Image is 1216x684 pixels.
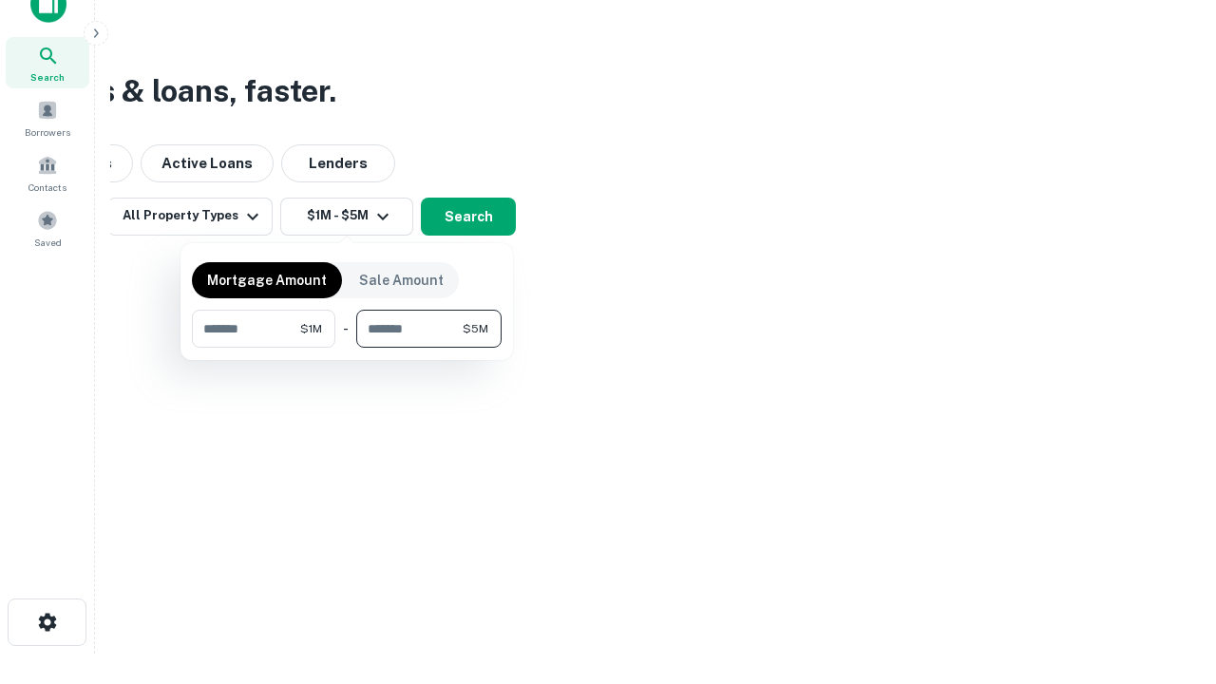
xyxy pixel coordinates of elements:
[300,320,322,337] span: $1M
[343,310,349,348] div: -
[463,320,488,337] span: $5M
[207,270,327,291] p: Mortgage Amount
[1121,532,1216,623] iframe: Chat Widget
[359,270,444,291] p: Sale Amount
